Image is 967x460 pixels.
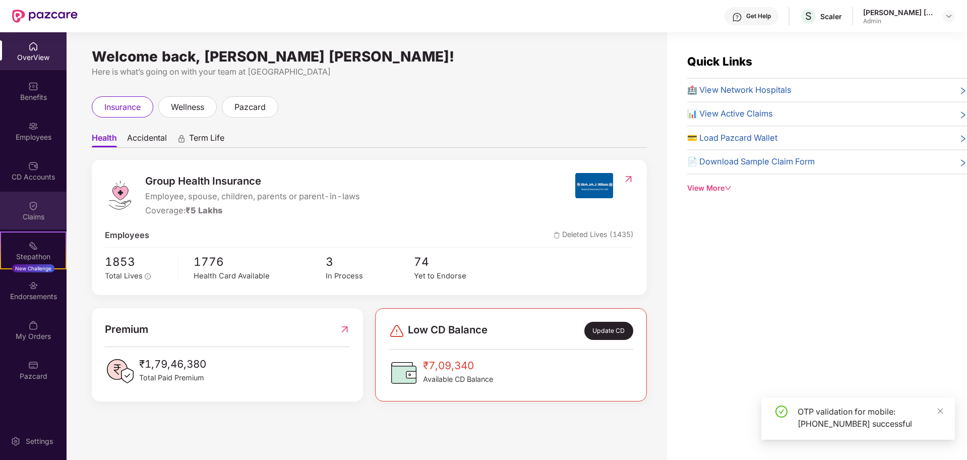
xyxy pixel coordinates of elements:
[104,101,141,113] span: insurance
[28,121,38,131] img: svg+xml;base64,PHN2ZyBpZD0iRW1wbG95ZWVzIiB4bWxucz0iaHR0cDovL3d3dy53My5vcmcvMjAwMC9zdmciIHdpZHRoPS...
[389,358,419,388] img: CDBalanceIcon
[687,132,777,145] span: 💳 Load Pazcard Wallet
[194,270,326,282] div: Health Card Available
[414,270,502,282] div: Yet to Endorse
[687,155,815,168] span: 📄 Download Sample Claim Form
[105,253,171,271] span: 1853
[92,133,117,147] span: Health
[805,10,812,22] span: S
[171,101,204,113] span: wellness
[389,323,405,339] img: svg+xml;base64,PHN2ZyBpZD0iRGFuZ2VyLTMyeDMyIiB4bWxucz0iaHR0cDovL3d3dy53My5vcmcvMjAwMC9zdmciIHdpZH...
[12,264,54,272] div: New Challenge
[28,161,38,171] img: svg+xml;base64,PHN2ZyBpZD0iQ0RfQWNjb3VudHMiIGRhdGEtbmFtZT0iQ0QgQWNjb3VudHMiIHhtbG5zPSJodHRwOi8vd3...
[423,374,493,385] span: Available CD Balance
[414,253,502,271] span: 74
[687,183,967,194] div: View More
[28,201,38,211] img: svg+xml;base64,PHN2ZyBpZD0iQ2xhaW0iIHhtbG5zPSJodHRwOi8vd3d3LnczLm9yZy8yMDAwL3N2ZyIgd2lkdGg9IjIwIi...
[554,229,634,242] span: Deleted Lives (1435)
[687,54,752,68] span: Quick Links
[937,408,944,415] span: close
[145,204,360,217] div: Coverage:
[105,229,149,242] span: Employees
[28,241,38,251] img: svg+xml;base64,PHN2ZyB4bWxucz0iaHR0cDovL3d3dy53My5vcmcvMjAwMC9zdmciIHdpZHRoPSIyMSIgaGVpZ2h0PSIyMC...
[1,252,66,262] div: Stepathon
[326,253,414,271] span: 3
[945,12,953,20] img: svg+xml;base64,PHN2ZyBpZD0iRHJvcGRvd24tMzJ4MzIiIHhtbG5zPSJodHRwOi8vd3d3LnczLm9yZy8yMDAwL3N2ZyIgd2...
[105,321,148,337] span: Premium
[959,134,967,145] span: right
[687,107,773,121] span: 📊 View Active Claims
[28,320,38,330] img: svg+xml;base64,PHN2ZyBpZD0iTXlfT3JkZXJzIiBkYXRhLW5hbWU9Ik15IE9yZGVycyIgeG1sbnM9Imh0dHA6Ly93d3cudz...
[326,270,414,282] div: In Process
[28,360,38,370] img: svg+xml;base64,PHN2ZyBpZD0iUGF6Y2FyZCIgeG1sbnM9Imh0dHA6Ly93d3cudzMub3JnLzIwMDAvc3ZnIiB3aWR0aD0iMj...
[408,322,488,340] span: Low CD Balance
[687,84,792,97] span: 🏥 View Network Hospitals
[12,10,78,23] img: New Pazcare Logo
[959,86,967,97] span: right
[177,134,186,143] div: animation
[92,52,647,61] div: Welcome back, [PERSON_NAME] [PERSON_NAME]!
[105,356,135,386] img: PaidPremiumIcon
[23,436,56,446] div: Settings
[423,358,493,374] span: ₹7,09,340
[775,406,788,418] span: check-circle
[798,406,943,430] div: OTP validation for mobile: [PHONE_NUMBER] successful
[139,372,206,383] span: Total Paid Premium
[28,41,38,51] img: svg+xml;base64,PHN2ZyBpZD0iSG9tZSIgeG1sbnM9Imh0dHA6Ly93d3cudzMub3JnLzIwMDAvc3ZnIiB3aWR0aD0iMjAiIG...
[186,205,222,215] span: ₹5 Lakhs
[584,322,633,340] div: Update CD
[724,185,732,192] span: down
[145,190,360,203] span: Employee, spouse, children, parents or parent-in-laws
[28,280,38,291] img: svg+xml;base64,PHN2ZyBpZD0iRW5kb3JzZW1lbnRzIiB4bWxucz0iaHR0cDovL3d3dy53My5vcmcvMjAwMC9zdmciIHdpZH...
[732,12,742,22] img: svg+xml;base64,PHN2ZyBpZD0iSGVscC0zMngzMiIgeG1sbnM9Imh0dHA6Ly93d3cudzMub3JnLzIwMDAvc3ZnIiB3aWR0aD...
[28,81,38,91] img: svg+xml;base64,PHN2ZyBpZD0iQmVuZWZpdHMiIHhtbG5zPSJodHRwOi8vd3d3LnczLm9yZy8yMDAwL3N2ZyIgd2lkdGg9Ij...
[189,133,224,147] span: Term Life
[11,436,21,446] img: svg+xml;base64,PHN2ZyBpZD0iU2V0dGluZy0yMHgyMCIgeG1sbnM9Imh0dHA6Ly93d3cudzMub3JnLzIwMDAvc3ZnIiB3aW...
[127,133,167,147] span: Accidental
[234,101,266,113] span: pazcard
[959,109,967,121] span: right
[575,173,613,198] img: insurerIcon
[623,174,634,184] img: RedirectIcon
[820,12,842,21] div: Scaler
[105,271,143,280] span: Total Lives
[746,12,771,20] div: Get Help
[105,180,135,210] img: logo
[554,232,560,239] img: deleteIcon
[145,173,360,189] span: Group Health Insurance
[92,66,647,78] div: Here is what’s going on with your team at [GEOGRAPHIC_DATA]
[145,273,151,279] span: info-circle
[959,157,967,168] span: right
[194,253,326,271] span: 1776
[139,356,206,372] span: ₹1,79,46,380
[863,17,934,25] div: Admin
[339,321,350,337] img: RedirectIcon
[863,8,934,17] div: [PERSON_NAME] [PERSON_NAME]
